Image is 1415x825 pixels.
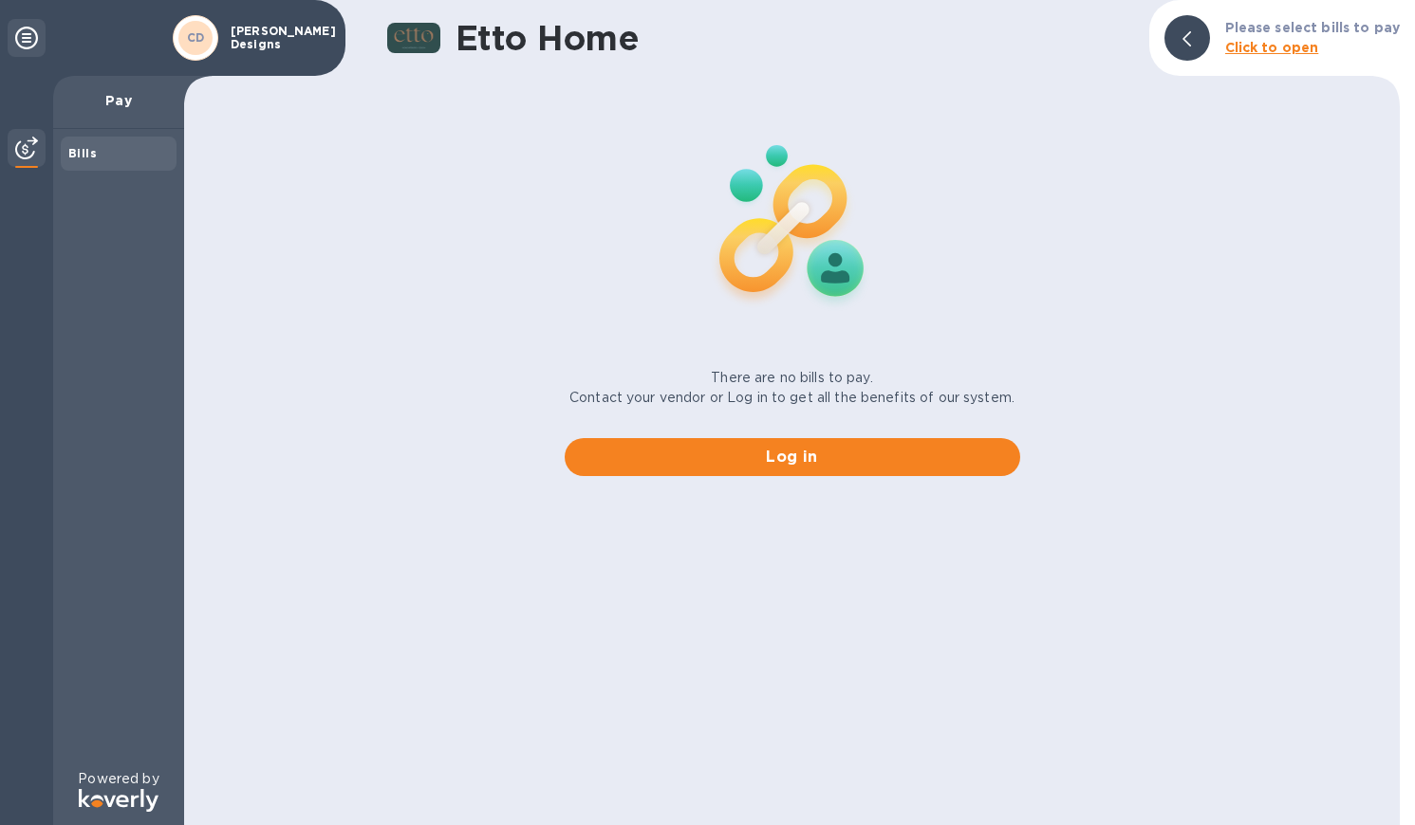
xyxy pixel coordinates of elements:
b: Click to open [1225,40,1319,55]
b: CD [187,30,205,45]
p: Pay [68,91,169,110]
b: Bills [68,146,97,160]
p: Powered by [78,769,158,789]
b: Please select bills to pay [1225,20,1400,35]
img: Logo [79,789,158,812]
p: [PERSON_NAME] Designs [231,25,326,51]
button: Log in [565,438,1020,476]
span: Log in [580,446,1005,468]
p: There are no bills to pay. Contact your vendor or Log in to get all the benefits of our system. [569,368,1015,408]
h1: Etto Home [456,18,1134,58]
